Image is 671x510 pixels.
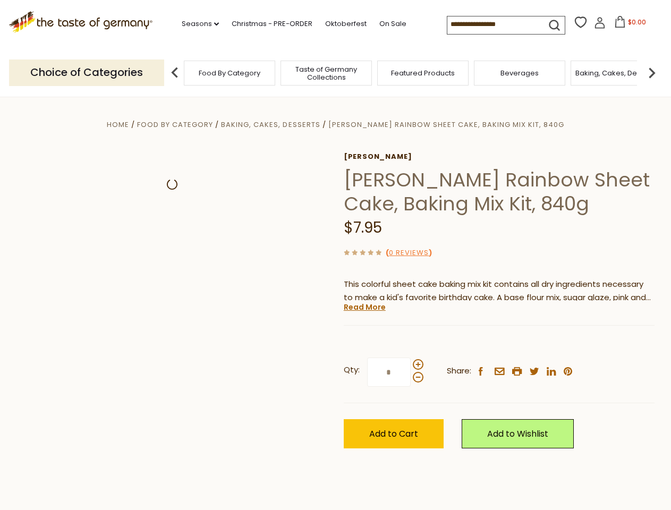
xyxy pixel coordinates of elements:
span: Add to Cart [369,428,418,440]
a: Read More [344,302,386,312]
a: Christmas - PRE-ORDER [232,18,312,30]
h1: [PERSON_NAME] Rainbow Sheet Cake, Baking Mix Kit, 840g [344,168,655,216]
a: Food By Category [199,69,260,77]
span: Share: [447,364,471,378]
a: Seasons [182,18,219,30]
a: Beverages [500,69,539,77]
a: 0 Reviews [389,248,429,259]
a: [PERSON_NAME] Rainbow Sheet Cake, Baking Mix Kit, 840g [328,120,564,130]
a: Baking, Cakes, Desserts [575,69,658,77]
a: Baking, Cakes, Desserts [221,120,320,130]
a: Taste of Germany Collections [284,65,369,81]
span: $7.95 [344,217,382,238]
span: ( ) [386,248,432,258]
strong: Qty: [344,363,360,377]
img: next arrow [641,62,662,83]
p: Choice of Categories [9,59,164,86]
button: $0.00 [608,16,653,32]
button: Add to Cart [344,419,444,448]
a: On Sale [379,18,406,30]
a: Featured Products [391,69,455,77]
a: Oktoberfest [325,18,367,30]
input: Qty: [367,358,411,387]
a: Home [107,120,129,130]
a: [PERSON_NAME] [344,152,655,161]
span: $0.00 [628,18,646,27]
a: Food By Category [137,120,213,130]
a: Add to Wishlist [462,419,574,448]
img: previous arrow [164,62,185,83]
p: This colorful sheet cake baking mix kit contains all dry ingredients necessary to make a kid's fa... [344,278,655,304]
